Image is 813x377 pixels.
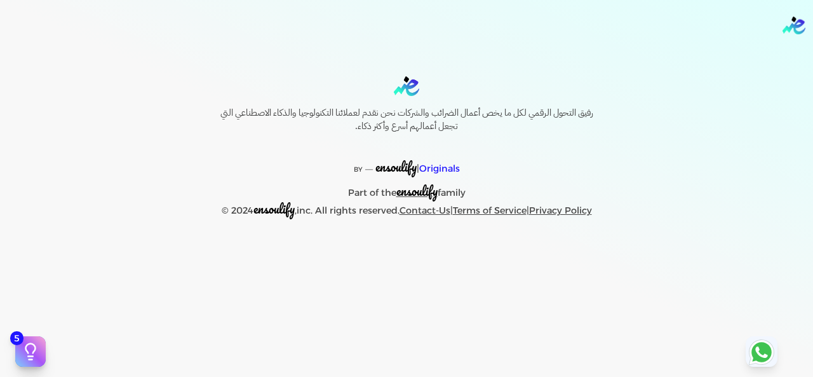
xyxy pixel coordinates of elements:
a: Contact-Us [400,205,450,216]
h6: رفيق التحول الرقمي لكل ما يخص أعمال الضرائب والشركات نحن نقدم لعملائنا التكنولوجيا والذكاء الاصطن... [193,106,620,134]
a: ensoulify [396,187,438,198]
span: 5 [10,331,24,345]
sup: __ [365,162,373,170]
span: BY [354,165,363,174]
p: | [193,144,620,178]
p: Part of the family [193,178,620,202]
span: Originals [419,163,460,174]
img: logo [394,76,419,96]
button: 5 [15,336,46,367]
span: ensoulify [396,181,438,201]
a: Privacy Policy [529,205,592,216]
a: Terms of Service [453,205,527,216]
span: ensoulify [375,157,417,177]
span: ensoulify [253,199,295,219]
p: © 2024 ,inc. All rights reserved. | | [193,201,620,219]
img: logo [783,17,805,34]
